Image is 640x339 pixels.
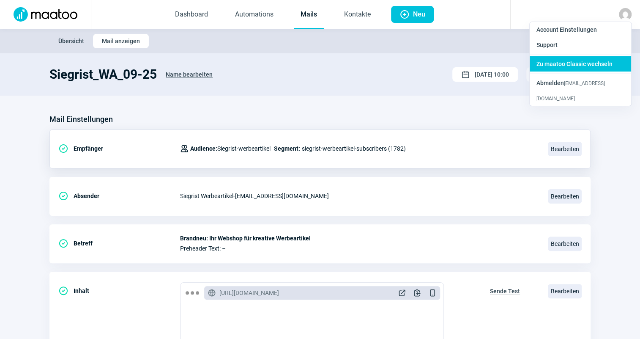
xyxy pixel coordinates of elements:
[548,142,582,156] span: Bearbeiten
[58,235,180,252] div: Betreff
[619,8,632,21] img: avatar
[481,282,529,298] button: Sende Test
[58,187,180,204] div: Absender
[452,67,518,82] button: [DATE] 10:00
[536,26,597,33] span: Account Einstellungen
[180,187,538,204] div: Siegrist Werbeartikel - [EMAIL_ADDRESS][DOMAIN_NAME]
[391,6,434,23] button: Neu
[166,68,213,81] span: Name bearbeiten
[526,67,591,82] button: Mail senden
[490,284,520,298] span: Sende Test
[49,67,157,82] h1: Siegrist_WA_09-25
[548,284,582,298] span: Bearbeiten
[157,67,222,82] button: Name bearbeiten
[58,282,180,299] div: Inhalt
[548,237,582,251] span: Bearbeiten
[536,41,558,48] span: Support
[102,34,140,48] span: Mail anzeigen
[58,140,180,157] div: Empfänger
[475,68,509,81] span: [DATE] 10:00
[180,245,538,252] span: Preheader Text: –
[548,189,582,204] span: Bearbeiten
[413,6,425,23] span: Neu
[219,289,279,297] span: [URL][DOMAIN_NAME]
[536,61,613,67] span: Zu maatoo Classic wechseln
[190,143,271,154] span: Siegrist-werbeartikel
[190,145,217,152] span: Audience:
[294,1,324,29] a: Mails
[49,113,113,126] h3: Mail Einstellungen
[228,1,280,29] a: Automations
[337,1,377,29] a: Kontakte
[180,140,406,157] div: siegrist-werbeartikel-subscribers (1782)
[536,80,605,102] span: [EMAIL_ADDRESS][DOMAIN_NAME]
[274,143,300,154] span: Segment:
[58,34,84,48] span: Übersicht
[180,235,538,242] span: Brandneu: Ihr Webshop für kreative Werbeartikel
[8,7,82,22] img: Logo
[168,1,215,29] a: Dashboard
[536,80,564,86] span: Abmelden
[93,34,149,48] button: Mail anzeigen
[49,34,93,48] button: Übersicht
